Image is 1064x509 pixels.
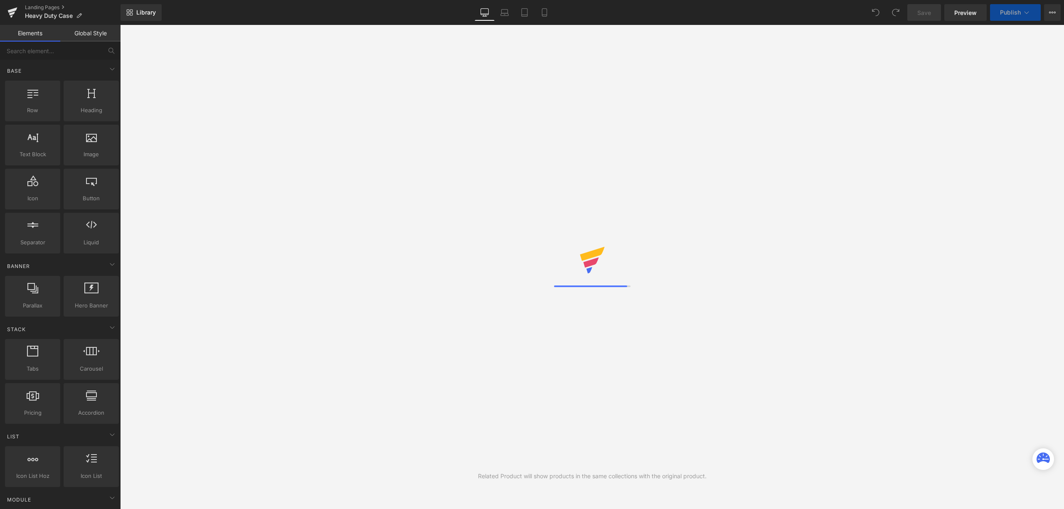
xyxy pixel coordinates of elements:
[1000,9,1021,16] span: Publish
[66,194,116,203] span: Button
[66,301,116,310] span: Hero Banner
[944,4,987,21] a: Preview
[887,4,904,21] button: Redo
[7,194,58,203] span: Icon
[515,4,534,21] a: Tablet
[475,4,495,21] a: Desktop
[867,4,884,21] button: Undo
[6,325,27,333] span: Stack
[495,4,515,21] a: Laptop
[7,301,58,310] span: Parallax
[7,364,58,373] span: Tabs
[66,150,116,159] span: Image
[60,25,121,42] a: Global Style
[917,8,931,17] span: Save
[6,262,31,270] span: Banner
[7,408,58,417] span: Pricing
[6,67,22,75] span: Base
[7,238,58,247] span: Separator
[25,12,73,19] span: Heavy Duty Case
[7,472,58,480] span: Icon List Hoz
[954,8,977,17] span: Preview
[990,4,1041,21] button: Publish
[6,433,20,440] span: List
[66,364,116,373] span: Carousel
[7,150,58,159] span: Text Block
[478,472,707,481] div: Related Product will show products in the same collections with the original product.
[1044,4,1061,21] button: More
[136,9,156,16] span: Library
[6,496,32,504] span: Module
[66,472,116,480] span: Icon List
[534,4,554,21] a: Mobile
[7,106,58,115] span: Row
[25,4,121,11] a: Landing Pages
[66,106,116,115] span: Heading
[66,238,116,247] span: Liquid
[121,4,162,21] a: New Library
[66,408,116,417] span: Accordion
